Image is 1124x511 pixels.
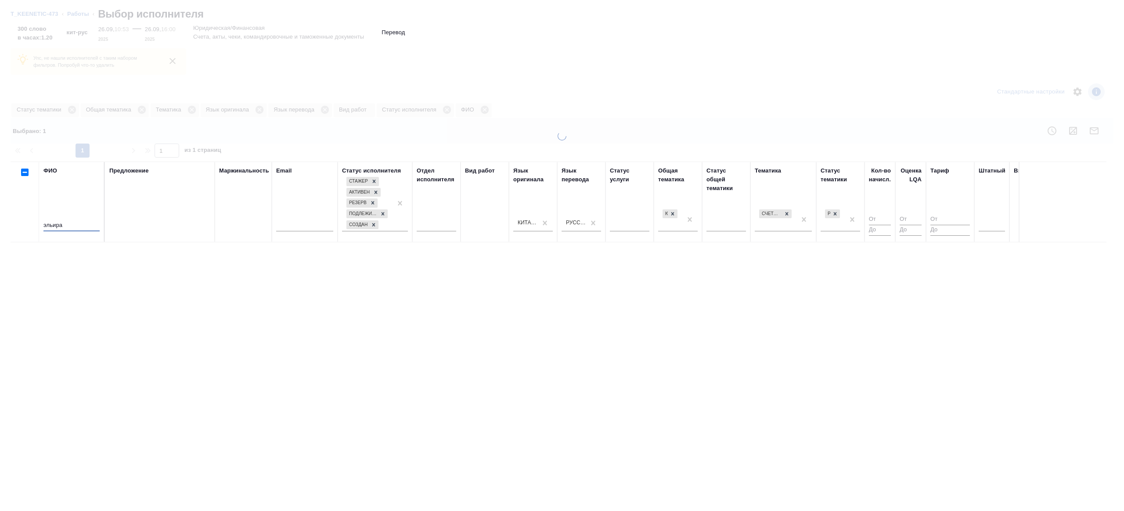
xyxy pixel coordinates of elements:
div: Оценка LQA [900,166,922,184]
div: Стажер, Активен, Резерв, Подлежит внедрению, Создан [346,209,389,220]
div: Предложение [109,166,149,175]
div: Статус исполнителя [342,166,401,175]
div: Вид работ [465,166,495,175]
div: Счета, акты, чеки, командировочные и таможенные документы [759,209,782,219]
input: От [930,214,970,225]
div: Стажер, Активен, Резерв, Подлежит внедрению, Создан [346,176,380,187]
input: До [869,225,891,236]
div: Резерв [346,198,368,208]
input: До [930,225,970,236]
input: До [900,225,922,236]
div: Русский [566,219,586,227]
div: Штатный [979,166,1005,175]
div: Стажер [346,177,369,186]
div: Юридическая/Финансовая [663,209,668,219]
input: От [869,214,891,225]
div: Статус общей тематики [706,166,746,193]
div: Юридическая/Финансовая [662,209,678,220]
div: Стажер, Активен, Резерв, Подлежит внедрению, Создан [346,187,382,198]
div: Общая тематика [658,166,698,184]
div: Создан [346,220,369,230]
div: Кол-во начисл. [869,166,891,184]
div: Стажер, Активен, Резерв, Подлежит внедрению, Создан [346,198,378,209]
div: Рекомендован [825,209,830,219]
div: ФИО [43,166,57,175]
input: От [900,214,922,225]
div: Язык перевода [562,166,601,184]
div: Рекомендован [824,209,841,220]
div: Счета, акты, чеки, командировочные и таможенные документы [758,209,793,220]
div: Взаимодействие и доп. информация [1014,166,1120,175]
div: Стажер, Активен, Резерв, Подлежит внедрению, Создан [346,220,379,230]
div: Подлежит внедрению [346,209,378,219]
div: Статус услуги [610,166,649,184]
div: Маржинальность [219,166,269,175]
div: Тариф [930,166,949,175]
div: Китайский [518,219,538,227]
p: Перевод [382,28,405,37]
div: Тематика [755,166,781,175]
div: Язык оригинала [513,166,553,184]
div: Статус тематики [821,166,860,184]
div: Активен [346,188,371,197]
div: Отдел исполнителя [417,166,456,184]
div: Email [276,166,292,175]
